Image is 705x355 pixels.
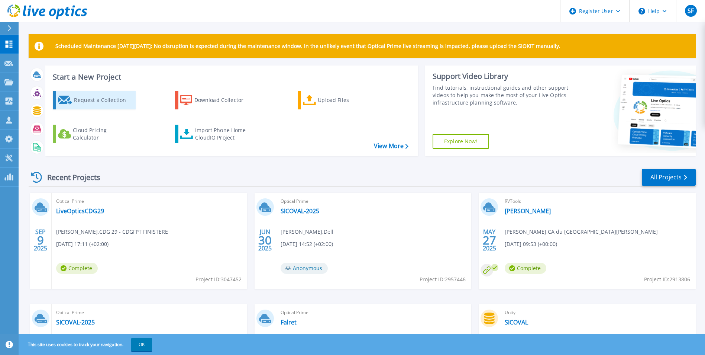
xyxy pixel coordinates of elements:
[195,275,242,284] span: Project ID: 3047452
[505,240,557,248] span: [DATE] 09:53 (+00:00)
[505,197,691,205] span: RVTools
[281,207,319,215] a: SICOVAL-2025
[33,227,48,254] div: SEP 2025
[281,197,467,205] span: Optical Prime
[53,73,408,81] h3: Start a New Project
[433,71,570,81] div: Support Video Library
[281,263,328,274] span: Anonymous
[131,338,152,351] button: OK
[258,237,272,243] span: 30
[56,228,168,236] span: [PERSON_NAME] , CDG 29 - CDGFPT FINISTERE
[505,263,546,274] span: Complete
[433,84,570,106] div: Find tutorials, instructional guides and other support videos to help you make the most of your L...
[505,228,658,236] span: [PERSON_NAME] , CA du [GEOGRAPHIC_DATA][PERSON_NAME]
[420,275,466,284] span: Project ID: 2957446
[56,207,104,215] a: LiveOpticsCDG29
[281,240,333,248] span: [DATE] 14:52 (+02:00)
[29,168,110,186] div: Recent Projects
[194,93,254,108] div: Download Collector
[281,228,333,236] span: [PERSON_NAME] , Dell
[55,43,560,49] p: Scheduled Maintenance [DATE][DATE]: No disruption is expected during the maintenance window. In t...
[483,237,496,243] span: 27
[56,197,243,205] span: Optical Prime
[37,237,44,243] span: 9
[482,227,497,254] div: MAY 2025
[688,8,694,14] span: SF
[20,338,152,351] span: This site uses cookies to track your navigation.
[56,319,95,326] a: SICOVAL-2025
[644,275,690,284] span: Project ID: 2913806
[318,93,377,108] div: Upload Files
[56,308,243,317] span: Optical Prime
[281,308,467,317] span: Optical Prime
[73,127,132,141] div: Cloud Pricing Calculator
[505,308,691,317] span: Unity
[298,91,381,109] a: Upload Files
[281,319,297,326] a: Falret
[374,143,408,150] a: View More
[433,134,489,149] a: Explore Now!
[74,93,133,108] div: Request a Collection
[175,91,258,109] a: Download Collector
[642,169,696,186] a: All Projects
[56,263,98,274] span: Complete
[505,319,528,326] a: SICOVAL
[258,227,272,254] div: JUN 2025
[53,91,136,109] a: Request a Collection
[56,240,109,248] span: [DATE] 17:11 (+02:00)
[195,127,253,141] div: Import Phone Home CloudIQ Project
[505,207,551,215] a: [PERSON_NAME]
[53,125,136,143] a: Cloud Pricing Calculator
